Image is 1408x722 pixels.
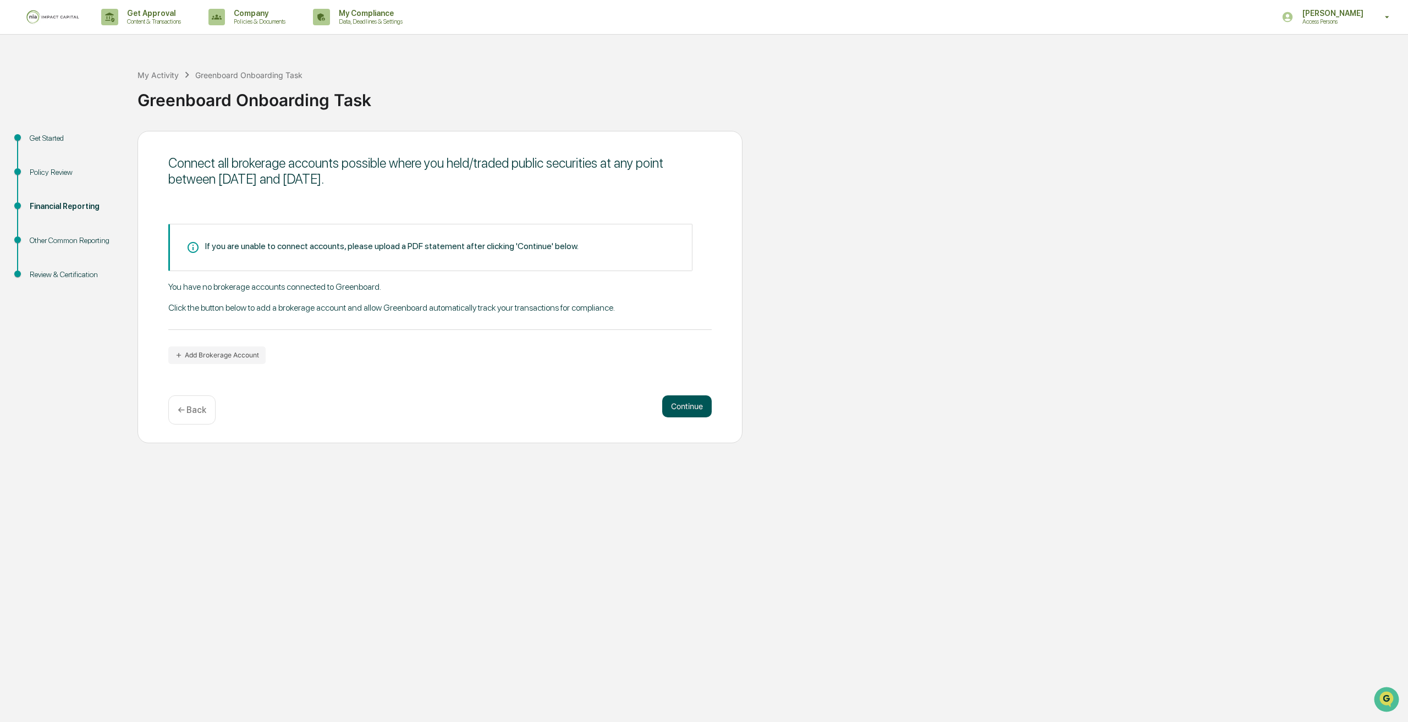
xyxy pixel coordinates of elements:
[37,95,139,104] div: We're available if you need us!
[137,70,179,80] div: My Activity
[178,405,206,415] p: ← Back
[330,18,408,25] p: Data, Deadlines & Settings
[37,84,180,95] div: Start new chat
[1373,686,1402,715] iframe: Open customer support
[22,139,71,150] span: Preclearance
[195,70,302,80] div: Greenboard Onboarding Task
[1294,9,1369,18] p: [PERSON_NAME]
[225,18,291,25] p: Policies & Documents
[1294,18,1369,25] p: Access Persons
[187,87,200,101] button: Start new chat
[118,9,186,18] p: Get Approval
[11,84,31,104] img: 1746055101610-c473b297-6a78-478c-a979-82029cc54cd1
[225,9,291,18] p: Company
[80,140,89,148] div: 🗄️
[118,18,186,25] p: Content & Transactions
[11,23,200,41] p: How can we help?
[109,186,133,195] span: Pylon
[22,159,69,170] span: Data Lookup
[26,10,79,24] img: logo
[137,81,1402,110] div: Greenboard Onboarding Task
[7,155,74,175] a: 🔎Data Lookup
[30,167,120,178] div: Policy Review
[91,139,136,150] span: Attestations
[29,50,182,62] input: Clear
[30,269,120,280] div: Review & Certification
[168,282,712,330] div: You have no brokerage accounts connected to Greenboard. Click the button below to add a brokerage...
[168,155,712,187] div: Connect all brokerage accounts possible where you held/traded public securities at any point betw...
[30,235,120,246] div: Other Common Reporting
[78,186,133,195] a: Powered byPylon
[205,241,579,251] div: If you are unable to connect accounts, please upload a PDF statement after clicking 'Continue' be...
[11,161,20,169] div: 🔎
[168,346,266,364] button: Add Brokerage Account
[330,9,408,18] p: My Compliance
[30,133,120,144] div: Get Started
[7,134,75,154] a: 🖐️Preclearance
[11,140,20,148] div: 🖐️
[662,395,712,417] button: Continue
[75,134,141,154] a: 🗄️Attestations
[30,201,120,212] div: Financial Reporting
